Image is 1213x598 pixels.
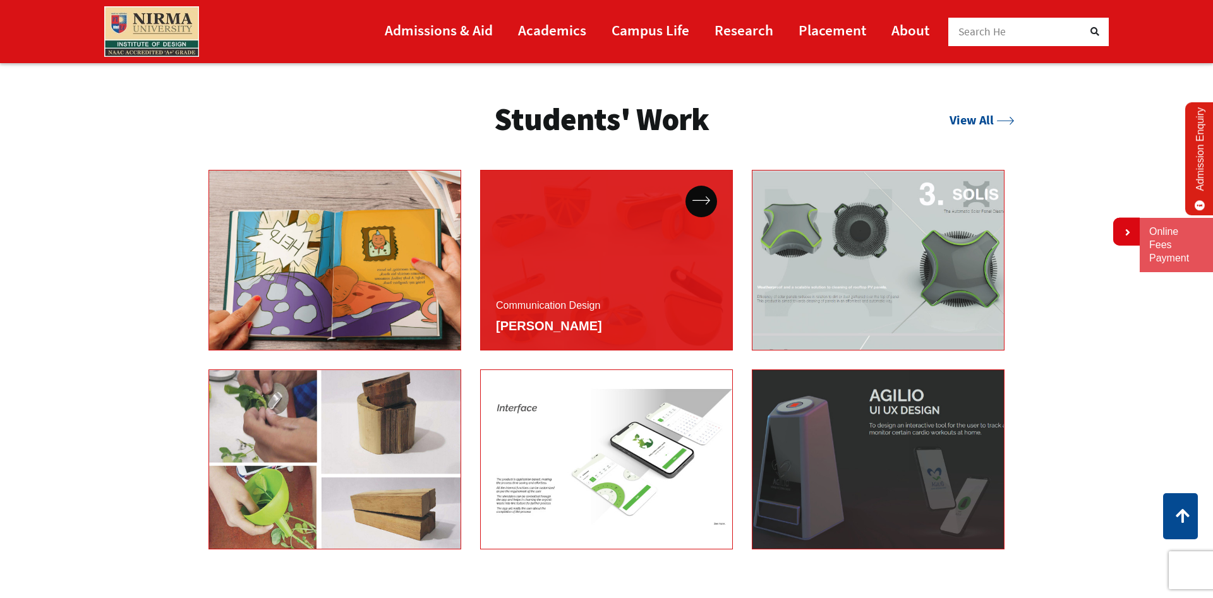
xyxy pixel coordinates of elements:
a: Online Fees Payment [1149,225,1204,265]
img: Prachi Bhagchandani [752,370,1004,549]
a: Academics [518,16,586,44]
a: View All [950,112,1014,128]
a: Communication Design [496,300,600,311]
a: Admissions & Aid [385,16,493,44]
img: Hetavi Nakum [209,370,461,549]
img: Saee Kerkar [209,170,461,350]
img: Labhanshu Sugandhi [481,370,732,549]
a: Placement [799,16,866,44]
img: main_logo [104,6,199,57]
h3: Students' Work [494,100,709,140]
a: [PERSON_NAME] [496,319,602,333]
a: Research [715,16,773,44]
a: Campus Life [612,16,689,44]
a: About [891,16,929,44]
span: Search He [958,25,1006,39]
img: Devarsh Patel [752,170,1004,350]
